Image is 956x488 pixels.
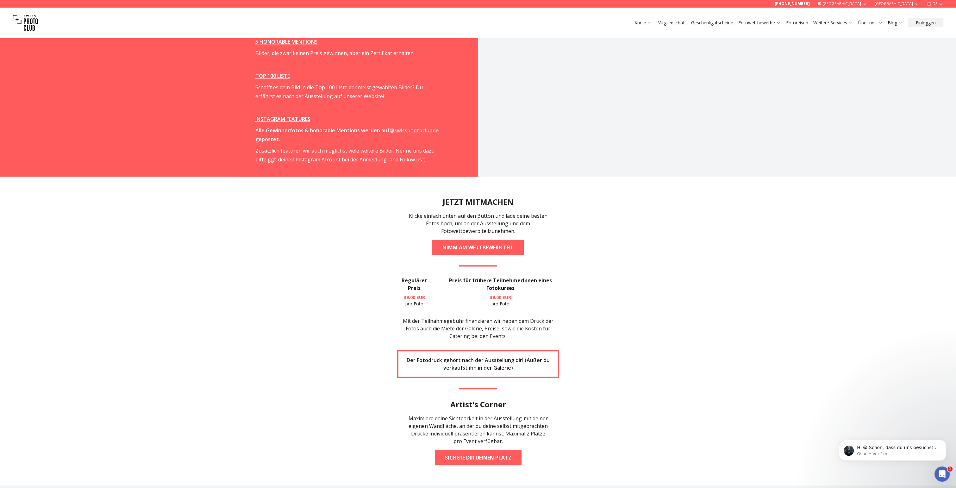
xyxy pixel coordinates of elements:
[947,466,953,472] span: 1
[858,20,883,26] a: Über uns
[450,399,506,410] h2: Artist's Corner
[255,136,280,143] strong: gepostet.
[403,356,553,372] h3: Der Fotodruck gehört nach der Ausstellung dir! (Außer du verkaufst ihn in der Galerie)
[689,18,736,27] button: Geschenkgutscheine
[786,20,808,26] a: Fotoreisen
[738,20,781,26] a: Fotowettbewerbe
[934,466,950,482] iframe: Intercom live chat
[255,72,290,79] u: TOP 100 LISTE
[632,18,655,27] button: Kurse
[407,415,549,445] div: Maximiere deine Sichtbarkeit in der Ausstellung-mit deiner eigenen Wandfläche, an der du deine se...
[813,20,853,26] a: Weitere Services
[490,294,511,300] b: 39.00 EUR
[390,127,439,134] a: @swissphotoclubde
[255,116,310,122] u: INSTAGRAM FEATURES
[404,294,415,300] span: 39.00
[397,317,559,340] p: Mit der Teilnahmegebühr finanzieren wir neben dem Druck der Fotos auch die Miete der Galerie, Pre...
[442,277,559,292] h3: Preis für frühere TeilnehmerInnen eines Fotokurses
[736,18,784,27] button: Fotowettbewerbe
[255,38,318,45] u: 5 HONORABLE MENTIONS
[397,294,432,307] p: pro Foto
[407,212,549,235] p: Klicke einfach unten auf den Button und lade deine besten Fotos hoch, um an der Ausstellung und d...
[888,20,903,26] a: Blog
[432,240,524,255] a: NIMM AM WETTBEWERB TEIL
[397,277,432,292] h3: Regulärer Preis
[784,18,811,27] button: Fotoreisen
[829,427,956,471] iframe: Intercom notifications Nachricht
[775,1,810,6] a: [PHONE_NUMBER]
[655,18,689,27] button: Mitgliedschaft
[443,197,514,207] h2: JETZT MITMACHEN
[856,18,885,27] button: Über uns
[657,20,686,26] a: Mitgliedschaft
[811,18,856,27] button: Weitere Services
[255,127,390,134] strong: Alle Gewinnerfotos & honorable Mentions werden auf
[908,18,943,27] button: Einloggen
[13,10,38,35] img: Swiss photo club
[634,20,652,26] a: Kurse
[255,147,434,163] span: Zusätzlich featuren wir auch möglichst viele weitere Bilder. Nenne uns dazu bitte ggf. deinen Ins...
[255,84,423,100] span: Schafft es dein Bild in die Top 100 Liste der meist gewählten Bilder? Du erfährst es nach der Aus...
[885,18,906,27] button: Blog
[435,450,522,465] a: Sichere dir deinen Platz
[416,294,425,300] span: EUR
[691,20,733,26] a: Geschenkgutscheine
[255,50,415,57] span: Bilder, die zwar keinen Preis gewinnen, aber ein Zertifikat erhalten.
[442,294,559,307] p: pro Foto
